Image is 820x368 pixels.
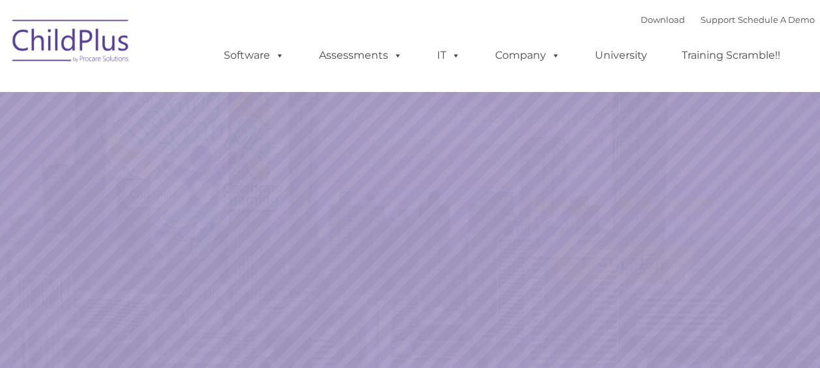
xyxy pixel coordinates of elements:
[582,42,660,69] a: University
[669,42,793,69] a: Training Scramble!!
[306,42,416,69] a: Assessments
[641,14,815,25] font: |
[482,42,573,69] a: Company
[6,10,136,76] img: ChildPlus by Procare Solutions
[738,14,815,25] a: Schedule A Demo
[424,42,474,69] a: IT
[641,14,685,25] a: Download
[557,245,692,281] a: Learn More
[701,14,735,25] a: Support
[211,42,297,69] a: Software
